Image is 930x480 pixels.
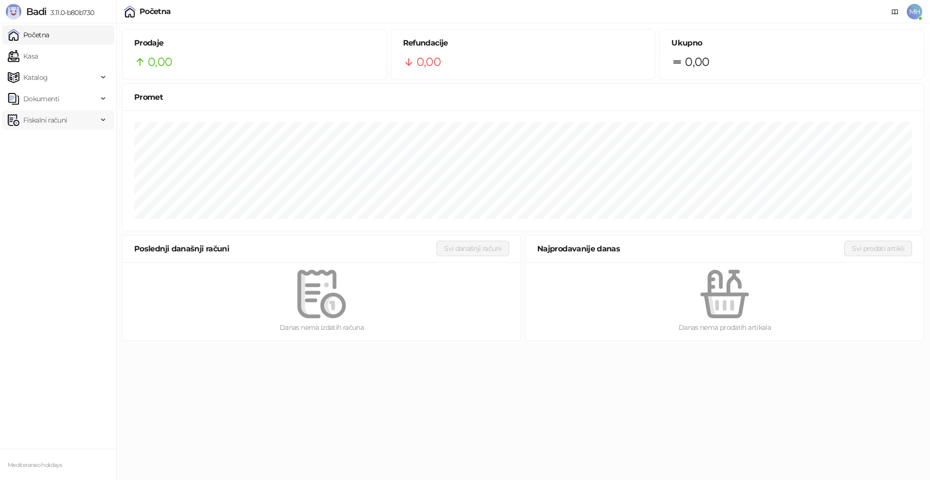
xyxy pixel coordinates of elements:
div: Najprodavanije danas [537,243,844,255]
span: 0,00 [417,53,441,71]
a: Početna [8,25,49,45]
h5: Refundacije [403,37,644,49]
span: Katalog [23,68,48,87]
span: MH [907,4,922,19]
span: 3.11.0-b80b730 [46,8,94,17]
h5: Prodaje [134,37,375,49]
button: Svi današnji računi [436,241,509,256]
span: Fiskalni računi [23,110,67,130]
img: Logo [6,4,21,19]
div: Danas nema izdatih računa [138,322,505,333]
span: 0,00 [148,53,172,71]
a: Kasa [8,46,38,66]
h5: Ukupno [671,37,912,49]
div: Promet [134,91,912,103]
div: Početna [139,8,171,15]
span: Badi [26,6,46,17]
div: Danas nema prodatih artikala [541,322,908,333]
button: Svi prodati artikli [844,241,912,256]
span: 0,00 [685,53,709,71]
span: Dokumenti [23,89,59,108]
div: Poslednji današnji računi [134,243,436,255]
a: Dokumentacija [887,4,903,19]
small: Mediteraneo holidays [8,462,62,468]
